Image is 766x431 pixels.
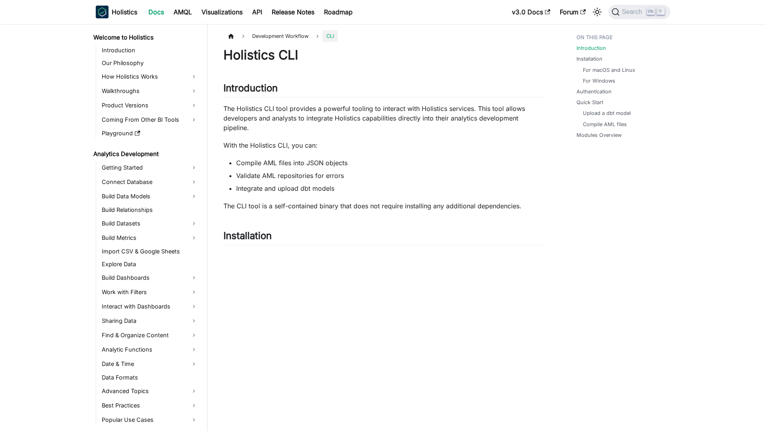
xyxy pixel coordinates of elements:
a: Build Relationships [99,204,200,215]
button: Switch between dark and light mode (currently light mode) [591,6,604,18]
a: Data Formats [99,372,200,383]
a: Quick Start [576,99,603,106]
a: Find & Organize Content [99,329,200,342]
a: Analytics Development [91,148,200,160]
a: Interact with Dashboards [99,300,200,313]
a: Visualizations [197,6,247,18]
a: Docs [144,6,169,18]
a: Introduction [99,45,200,56]
a: Roadmap [319,6,357,18]
a: Import CSV & Google Sheets [99,246,200,257]
a: How Holistics Works [99,70,200,83]
a: Welcome to Holistics [91,32,200,43]
a: Work with Filters [99,286,200,299]
a: Advanced Topics [99,385,200,397]
a: AMQL [169,6,197,18]
a: HolisticsHolistics [96,6,137,18]
a: Sharing Data [99,314,200,327]
span: Search [620,8,647,16]
h2: Installation [223,230,545,245]
a: Authentication [576,88,612,95]
a: Build Dashboards [99,271,200,284]
a: v3.0 Docs [507,6,555,18]
a: Walkthroughs [99,85,200,97]
a: Coming From Other BI Tools [99,113,200,126]
b: Holistics [112,7,137,17]
span: Development Workflow [248,30,312,42]
kbd: K [657,8,665,15]
img: Holistics [96,6,109,18]
a: Explore Data [99,259,200,270]
nav: Docs sidebar [88,24,207,431]
p: The Holistics CLI tool provides a powerful tooling to interact with Holistics services. This tool... [223,104,545,132]
a: Build Datasets [99,217,200,230]
a: Installation [576,55,602,63]
li: Integrate and upload dbt models [236,184,545,193]
a: Modules Overview [576,131,622,139]
a: Playground [99,128,200,139]
a: For macOS and Linux [583,66,635,74]
a: Forum [555,6,590,18]
a: Introduction [576,44,606,52]
h2: Introduction [223,82,545,97]
h1: Holistics CLI [223,47,545,63]
a: Date & Time [99,358,200,370]
a: Product Versions [99,99,200,112]
li: Validate AML repositories for errors [236,171,545,180]
p: The CLI tool is a self-contained binary that does not require installing any additional dependenc... [223,201,545,211]
a: Compile AML files [583,121,627,128]
a: Home page [223,30,239,42]
a: Upload a dbt model [583,109,631,117]
a: Getting Started [99,161,200,174]
a: Build Metrics [99,231,200,244]
p: With the Holistics CLI, you can: [223,140,545,150]
a: API [247,6,267,18]
a: For Windows [583,77,615,85]
a: Our Philosophy [99,57,200,69]
button: Search (Ctrl+K) [608,5,670,19]
a: Connect Database [99,176,200,188]
a: Popular Use Cases [99,413,200,426]
a: Best Practices [99,399,200,412]
nav: Breadcrumbs [223,30,545,42]
a: Analytic Functions [99,343,200,356]
a: Build Data Models [99,190,200,203]
li: Compile AML files into JSON objects [236,158,545,168]
span: CLI [322,30,338,42]
a: Release Notes [267,6,319,18]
